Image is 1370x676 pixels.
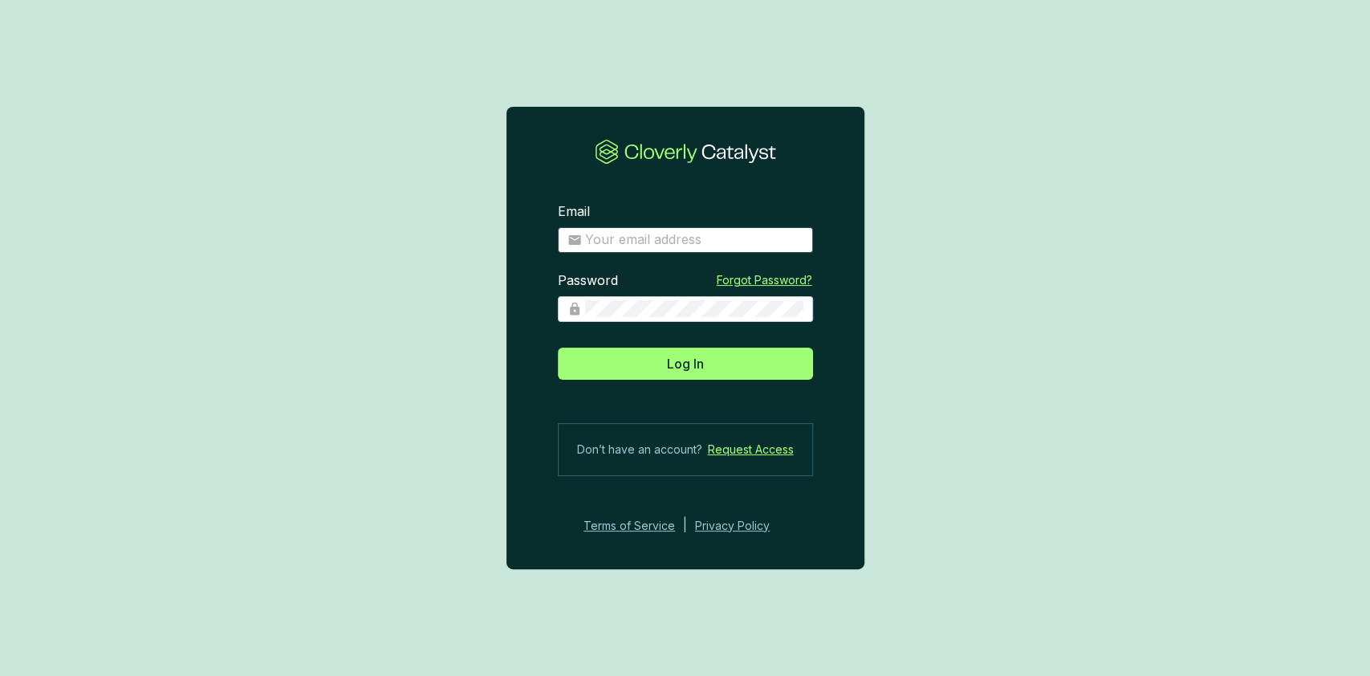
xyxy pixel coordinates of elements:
[585,300,803,318] input: Password
[667,354,704,373] span: Log In
[708,440,794,459] a: Request Access
[585,231,803,249] input: Email
[683,516,687,536] div: |
[558,203,590,221] label: Email
[577,440,702,459] span: Don’t have an account?
[558,348,813,380] button: Log In
[579,516,675,536] a: Terms of Service
[558,272,618,290] label: Password
[717,272,812,288] a: Forgot Password?
[695,516,791,536] a: Privacy Policy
